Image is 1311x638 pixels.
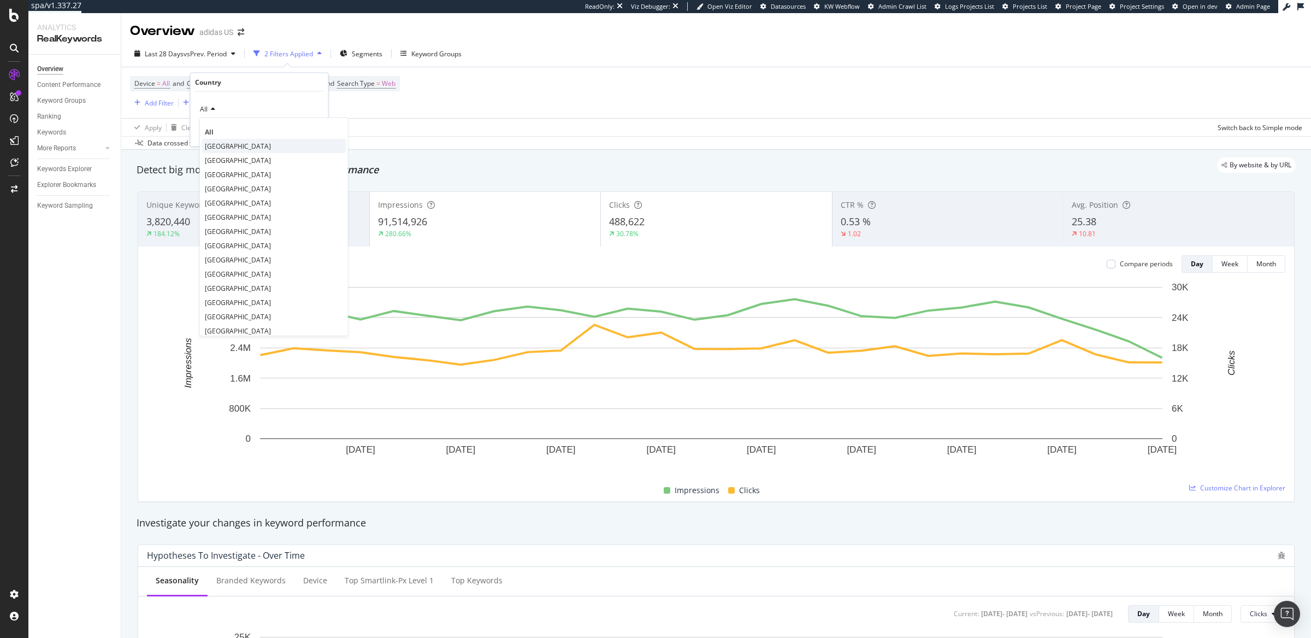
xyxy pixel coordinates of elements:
text: 0 [246,434,251,444]
span: Unique Keywords [146,200,211,210]
button: Last 28 DaysvsPrev. Period [130,45,240,62]
span: Clicks [609,200,630,210]
span: and [173,79,184,88]
text: 18K [1172,343,1189,353]
span: 0.53 % [841,215,871,228]
a: Project Settings [1109,2,1164,11]
span: 488,622 [609,215,645,228]
span: Project Settings [1120,2,1164,10]
span: All [205,127,214,136]
div: Week [1168,609,1185,618]
span: Logs Projects List [945,2,994,10]
div: Hypotheses to Investigate - Over Time [147,550,305,561]
span: = [157,79,161,88]
div: bug [1278,552,1285,559]
button: Clicks [1241,605,1285,623]
span: Open Viz Editor [707,2,752,10]
a: Open in dev [1172,2,1218,11]
div: Open Intercom Messenger [1274,601,1300,627]
div: Keyword Sampling [37,200,93,212]
span: Avg. Position [1072,200,1118,210]
div: Viz Debugger: [631,2,670,11]
text: [DATE] [947,444,977,455]
text: [DATE] [847,444,876,455]
a: Keywords Explorer [37,163,113,175]
div: 2 Filters Applied [264,49,313,58]
span: = [376,79,380,88]
a: Overview [37,63,113,75]
div: Keywords [37,127,66,138]
a: Admin Crawl List [868,2,926,11]
span: Projects List [1013,2,1047,10]
text: Clicks [1226,350,1237,376]
text: 1.6M [230,373,251,384]
text: [DATE] [747,444,776,455]
text: 2.4M [230,343,251,353]
a: Admin Page [1226,2,1270,11]
div: Data crossed with the Crawl [147,138,233,148]
div: Month [1256,259,1276,268]
text: [DATE] [1047,444,1077,455]
div: Country [195,78,221,87]
a: Keyword Sampling [37,200,113,212]
div: 30.78% [616,229,639,238]
text: 12K [1172,373,1189,384]
div: Explorer Bookmarks [37,179,96,191]
span: [GEOGRAPHIC_DATA] [205,269,271,278]
div: [DATE] - [DATE] [1066,609,1113,618]
text: 0 [1172,434,1177,444]
span: Search Type [337,79,375,88]
text: 6K [1172,403,1183,414]
a: Content Performance [37,79,113,91]
div: [DATE] - [DATE] [981,609,1027,618]
div: legacy label [1217,157,1296,173]
span: [GEOGRAPHIC_DATA] [205,312,271,321]
div: vs Previous : [1030,609,1064,618]
text: [DATE] [346,444,375,455]
button: Month [1194,605,1232,623]
span: [GEOGRAPHIC_DATA] [205,226,271,236]
button: Day [1128,605,1159,623]
span: KW Webflow [824,2,860,10]
button: Add Filter [130,96,174,109]
div: Day [1137,609,1150,618]
div: Week [1221,259,1238,268]
button: Week [1213,255,1248,273]
span: [GEOGRAPHIC_DATA] [205,283,271,292]
a: Projects List [1002,2,1047,11]
div: Compare periods [1120,259,1173,268]
a: Project Page [1055,2,1101,11]
div: Ranking [37,111,61,122]
button: Week [1159,605,1194,623]
span: [GEOGRAPHIC_DATA] [205,141,271,150]
span: Impressions [378,200,423,210]
span: [GEOGRAPHIC_DATA] [205,198,271,207]
span: 3,820,440 [146,215,190,228]
span: 91,514,926 [378,215,427,228]
div: Analytics [37,22,112,33]
div: More Reports [37,143,76,154]
span: Country [187,79,211,88]
button: Apply [130,119,162,136]
div: ReadOnly: [585,2,615,11]
div: Keyword Groups [411,49,462,58]
span: CTR % [841,200,864,210]
div: RealKeywords [37,33,112,45]
button: Month [1248,255,1285,273]
text: [DATE] [546,444,576,455]
div: Overview [37,63,63,75]
span: 25.38 [1072,215,1096,228]
span: [GEOGRAPHIC_DATA] [205,212,271,221]
span: and [323,79,334,88]
div: Add Filter [145,98,174,108]
span: Customize Chart in Explorer [1200,483,1285,493]
a: Explorer Bookmarks [37,179,113,191]
span: [GEOGRAPHIC_DATA] [205,241,271,250]
svg: A chart. [147,282,1275,471]
div: Month [1203,609,1223,618]
span: Segments [352,49,382,58]
button: Cancel [195,127,229,138]
span: [GEOGRAPHIC_DATA] [205,255,271,264]
button: Switch back to Simple mode [1213,119,1302,136]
